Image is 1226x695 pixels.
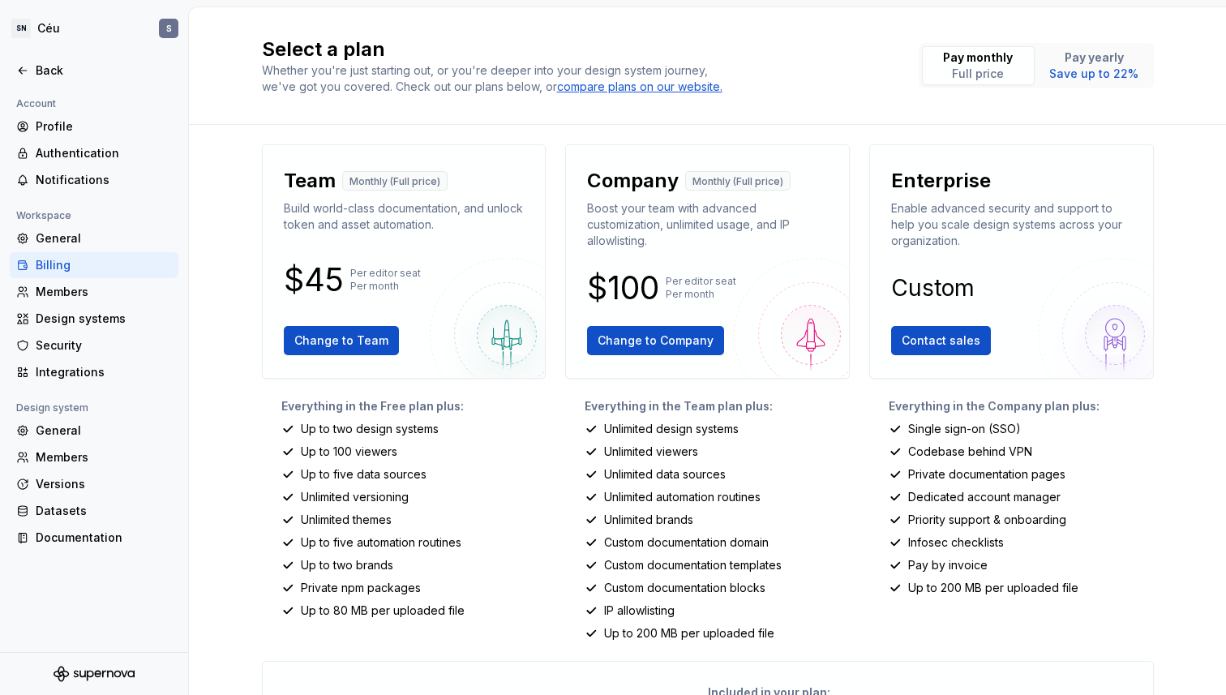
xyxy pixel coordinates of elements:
div: Billing [36,257,172,273]
a: Members [10,444,178,470]
div: Security [36,337,172,354]
p: Up to five automation routines [301,534,461,551]
p: Up to two brands [301,557,393,573]
div: SN [11,19,31,38]
p: Custom [891,278,975,298]
div: Workspace [10,206,78,225]
p: Everything in the Company plan plus: [889,398,1154,414]
p: Monthly (Full price) [349,175,440,188]
p: Everything in the Team plan plus: [585,398,850,414]
div: General [36,423,172,439]
a: Documentation [10,525,178,551]
p: Enable advanced security and support to help you scale design systems across your organization. [891,200,1132,249]
div: Documentation [36,530,172,546]
p: Unlimited design systems [604,421,739,437]
div: Members [36,449,172,465]
p: Up to 200 MB per uploaded file [908,580,1078,596]
p: Enterprise [891,168,991,194]
a: Versions [10,471,178,497]
p: Codebase behind VPN [908,444,1032,460]
p: IP allowlisting [604,603,675,619]
p: Unlimited data sources [604,466,726,483]
p: Priority support & onboarding [908,512,1066,528]
p: Per editor seat Per month [666,275,736,301]
p: Up to five data sources [301,466,427,483]
p: Everything in the Free plan plus: [281,398,547,414]
p: Company [587,168,679,194]
a: Security [10,332,178,358]
div: Whether you're just starting out, or you're deeper into your design system journey, we've got you... [262,62,732,95]
a: compare plans on our website. [557,79,722,95]
p: $100 [587,278,659,298]
a: Authentication [10,140,178,166]
a: Datasets [10,498,178,524]
button: Pay yearlySave up to 22% [1038,46,1151,85]
div: Datasets [36,503,172,519]
p: Custom documentation blocks [604,580,765,596]
div: Account [10,94,62,114]
div: Notifications [36,172,172,188]
svg: Supernova Logo [54,666,135,682]
div: Authentication [36,145,172,161]
div: S [166,22,172,35]
p: Boost your team with advanced customization, unlimited usage, and IP allowlisting. [587,200,828,249]
a: Billing [10,252,178,278]
div: Members [36,284,172,300]
p: Dedicated account manager [908,489,1061,505]
div: Profile [36,118,172,135]
p: Infosec checklists [908,534,1004,551]
button: Contact sales [891,326,991,355]
p: Unlimited brands [604,512,693,528]
a: Design systems [10,306,178,332]
div: Versions [36,476,172,492]
p: $45 [284,270,344,290]
p: Unlimited themes [301,512,392,528]
p: Unlimited viewers [604,444,698,460]
p: Up to 80 MB per uploaded file [301,603,465,619]
span: Contact sales [902,332,980,349]
p: Pay yearly [1049,49,1138,66]
p: Custom documentation domain [604,534,769,551]
p: Save up to 22% [1049,66,1138,82]
p: Up to 200 MB per uploaded file [604,625,774,641]
p: Per editor seat Per month [350,267,421,293]
div: Design system [10,398,95,418]
p: Unlimited versioning [301,489,409,505]
p: Pay monthly [943,49,1013,66]
button: Change to Company [587,326,724,355]
span: Change to Company [598,332,714,349]
p: Monthly (Full price) [692,175,783,188]
p: Team [284,168,336,194]
p: Pay by invoice [908,557,988,573]
div: Back [36,62,172,79]
p: Full price [943,66,1013,82]
a: General [10,225,178,251]
a: Back [10,58,178,84]
p: Unlimited automation routines [604,489,761,505]
p: Single sign-on (SSO) [908,421,1021,437]
p: Up to 100 viewers [301,444,397,460]
a: Members [10,279,178,305]
a: Integrations [10,359,178,385]
button: Change to Team [284,326,399,355]
a: Notifications [10,167,178,193]
button: SNCéuS [3,11,185,46]
p: Private npm packages [301,580,421,596]
p: Build world-class documentation, and unlock token and asset automation. [284,200,525,233]
p: Private documentation pages [908,466,1065,483]
button: Pay monthlyFull price [922,46,1035,85]
h2: Select a plan [262,36,899,62]
div: Design systems [36,311,172,327]
a: General [10,418,178,444]
p: Up to two design systems [301,421,439,437]
p: Custom documentation templates [604,557,782,573]
div: Céu [37,20,60,36]
span: Change to Team [294,332,388,349]
a: Profile [10,114,178,139]
div: General [36,230,172,247]
div: Integrations [36,364,172,380]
